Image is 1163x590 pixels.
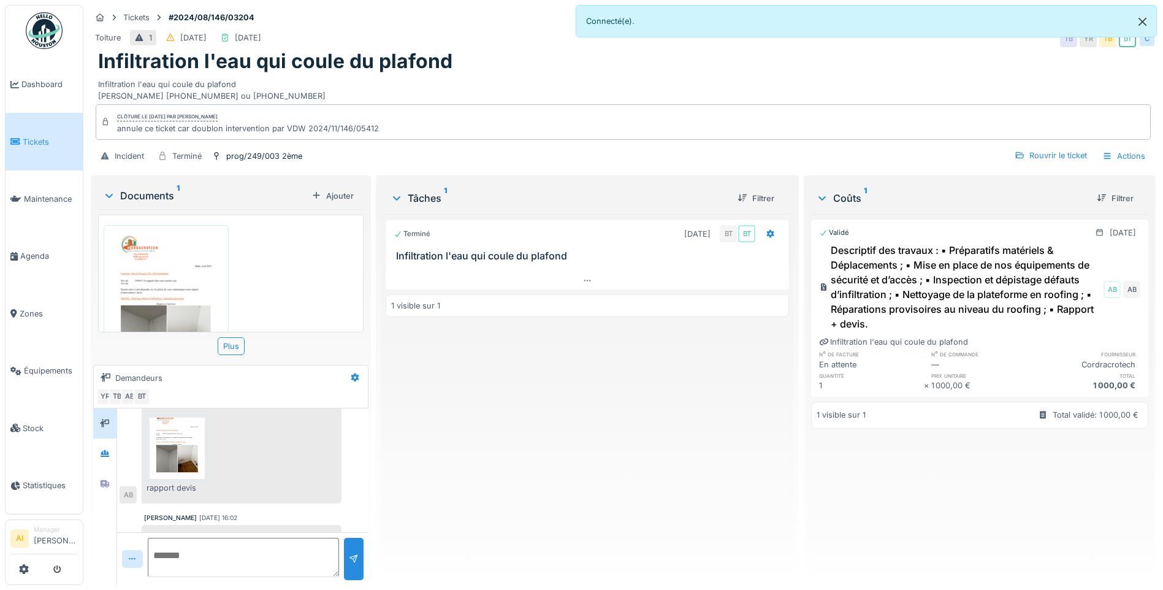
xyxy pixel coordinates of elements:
h6: fournisseur [1036,350,1140,358]
div: Plus [218,337,245,355]
div: Ajouter [307,188,359,204]
div: En attente [819,359,923,370]
div: Connecté(e). [576,5,1157,37]
div: 1 visible sur 1 [817,409,866,421]
div: Incident [115,150,144,162]
div: AB [120,486,137,504]
span: Agenda [20,250,78,262]
div: 1 [819,380,923,391]
a: Maintenance [6,170,83,228]
h6: quantité [819,372,923,380]
div: Coûts [816,191,1087,205]
div: TB [109,388,126,405]
div: C [1138,30,1156,47]
div: 1 000,00 € [1036,380,1140,391]
div: YR [1080,30,1097,47]
div: AB [121,388,138,405]
span: Maintenance [24,193,78,205]
div: Clôturé le [DATE] par [PERSON_NAME] [117,113,218,121]
span: Stock [23,423,78,434]
div: [DATE] [235,32,261,44]
button: Close [1129,6,1156,38]
div: Tâches [391,191,728,205]
span: Zones [20,308,78,320]
div: Descriptif des travaux : ▪ Préparatifs matériels & Déplacements ; ▪ Mise en place de nos équipeme... [819,243,1101,331]
div: [DATE] [1110,227,1136,239]
div: Terminé [394,229,430,239]
div: annule ce ticket car doublon intervention par VDW 2024/11/146/05412 [117,123,379,134]
div: TB [1060,30,1077,47]
a: Tickets [6,113,83,170]
h1: Infiltration l'eau qui coule du plafond [98,50,452,73]
div: Rouvrir le ticket [1010,147,1092,164]
div: Filtrer [1092,190,1138,207]
div: 1 visible sur 1 [391,300,440,312]
div: [PERSON_NAME] [144,513,197,523]
h3: Infiltration l'eau qui coule du plafond [396,250,784,262]
div: Tickets [123,12,150,23]
div: BT [738,225,755,242]
a: Dashboard [6,56,83,113]
div: AB [1104,281,1121,298]
div: BT [720,225,737,242]
h6: prix unitaire [931,372,1035,380]
div: 1 [149,32,152,44]
img: Badge_color-CXgf-gQk.svg [26,12,63,49]
h6: n° de commande [931,350,1035,358]
div: Toiture [95,32,121,44]
li: [PERSON_NAME] [34,525,78,551]
h6: total [1036,372,1140,380]
div: — [931,359,1035,370]
sup: 1 [864,191,867,205]
div: prog/249/003 2ème [226,150,302,162]
a: Agenda [6,228,83,285]
div: × [924,380,932,391]
div: Actions [1097,147,1151,165]
div: Infiltration l'eau qui coule du plafond [PERSON_NAME] [PHONE_NUMBER] ou [PHONE_NUMBER] [98,74,1148,102]
div: [DATE] 16:02 [199,513,237,523]
div: Un nouveau fichier a été ajouté à la conversation par [PERSON_NAME] [142,381,341,504]
div: Terminé [172,150,202,162]
span: Statistiques [23,480,78,491]
img: vl9li8vxag0tb5v2njqztd4qouar [150,418,205,479]
a: AI Manager[PERSON_NAME] [10,525,78,554]
img: vl9li8vxag0tb5v2njqztd4qouar [107,228,226,396]
span: Tickets [23,136,78,148]
div: rapport devis _Rue du Progres 249.pdf [147,482,208,494]
li: AI [10,529,29,548]
div: [DATE] [684,228,711,240]
div: Documents [103,188,307,203]
a: Statistiques [6,457,83,514]
div: Filtrer [733,190,779,207]
div: Demandeurs [115,372,162,384]
div: YR [96,388,113,405]
sup: 1 [177,188,180,203]
div: BT [133,388,150,405]
strong: #2024/08/146/03204 [164,12,259,23]
sup: 1 [444,191,447,205]
div: 1 000,00 € [931,380,1035,391]
div: Cordracrotech [1036,359,1140,370]
div: TB [1099,30,1116,47]
a: Zones [6,285,83,342]
div: Total validé: 1 000,00 € [1053,409,1138,421]
span: Dashboard [21,79,78,90]
h6: n° de facture [819,350,923,358]
div: AB [1123,281,1140,298]
div: Manager [34,525,78,534]
span: Équipements [24,365,78,377]
div: Validé [819,228,849,238]
a: Stock [6,399,83,456]
a: Équipements [6,342,83,399]
div: BT [1119,30,1136,47]
div: [DATE] [180,32,207,44]
div: Infiltration l'eau qui coule du plafond [819,336,968,348]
